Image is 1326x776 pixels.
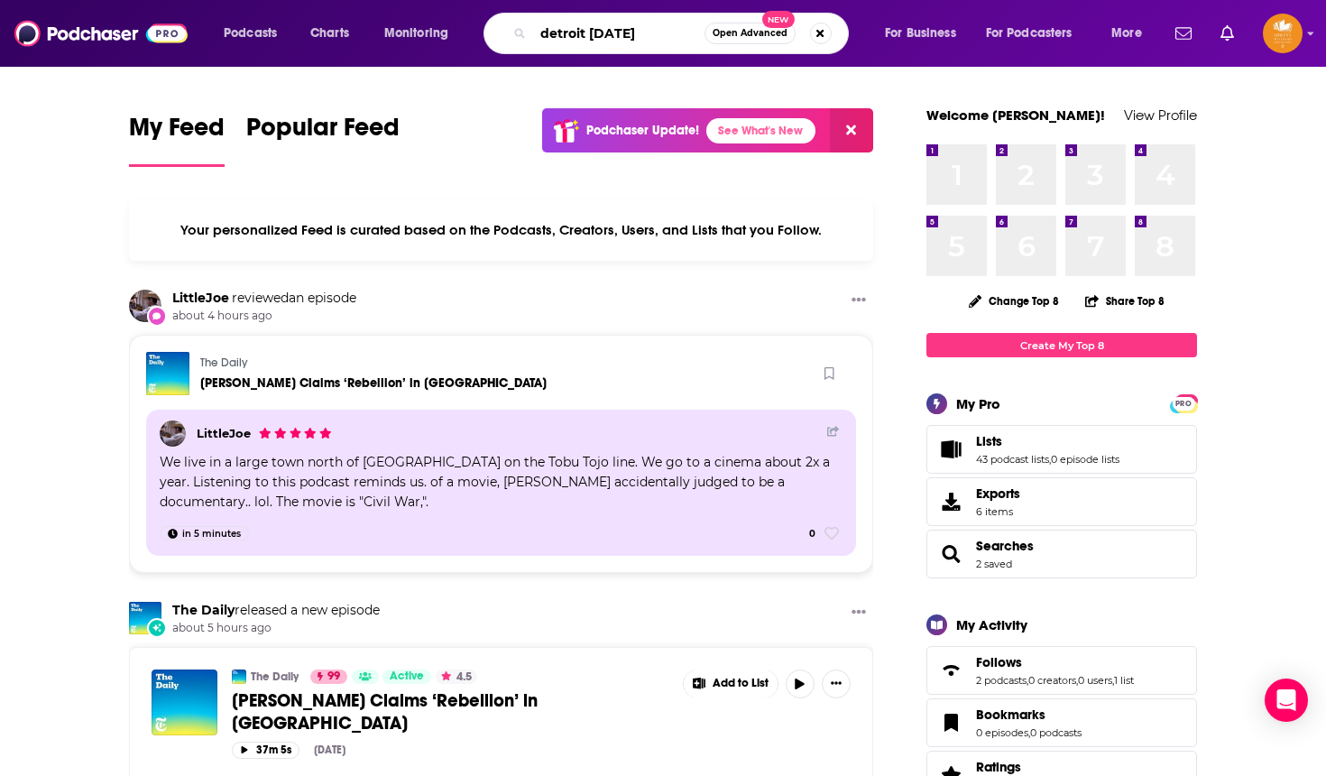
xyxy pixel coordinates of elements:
[160,526,249,540] a: in 5 minutes
[146,352,189,395] img: Trump Claims ‘Rebellion’ in American Cities
[933,658,969,683] a: Follows
[684,670,778,698] button: Show More Button
[933,489,969,514] span: Exports
[976,485,1020,502] span: Exports
[310,670,347,684] a: 99
[762,11,795,28] span: New
[713,29,787,38] span: Open Advanced
[822,670,851,698] button: Show More Button
[956,395,1000,412] div: My Pro
[976,558,1012,570] a: 2 saved
[926,646,1197,695] span: Follows
[1049,453,1051,466] span: ,
[809,526,815,542] span: 0
[1168,18,1199,49] a: Show notifications dropdown
[436,670,477,684] button: 4.5
[827,425,840,439] a: Share Button
[933,541,969,567] a: Searches
[251,670,299,684] a: The Daily
[976,707,1082,723] a: Bookmarks
[976,759,1021,775] span: Ratings
[958,290,1070,312] button: Change Top 8
[533,19,704,48] input: Search podcasts, credits, & more...
[200,375,547,391] a: Trump Claims ‘Rebellion’ in American Cities
[926,530,1197,578] span: Searches
[926,477,1197,526] a: Exports
[1173,396,1194,410] a: PRO
[976,759,1082,775] a: Ratings
[172,621,380,636] span: about 5 hours ago
[172,290,229,306] a: LittleJoe
[147,618,167,638] div: New Episode
[1173,397,1194,411] span: PRO
[976,726,1028,739] a: 0 episodes
[976,433,1002,449] span: Lists
[129,112,225,153] span: My Feed
[160,420,186,447] img: LittleJoe
[232,290,289,306] span: reviewed
[956,616,1027,633] div: My Activity
[232,742,299,759] button: 37m 5s
[14,16,188,51] img: Podchaser - Follow, Share and Rate Podcasts
[1263,14,1303,53] button: Show profile menu
[926,333,1197,357] a: Create My Top 8
[926,106,1105,124] a: Welcome [PERSON_NAME]!
[933,437,969,462] a: Lists
[1076,674,1078,687] span: ,
[232,689,538,734] span: [PERSON_NAME] Claims ‘Rebellion’ in [GEOGRAPHIC_DATA]
[1078,674,1112,687] a: 0 users
[1028,726,1030,739] span: ,
[974,19,1099,48] button: open menu
[1027,674,1028,687] span: ,
[232,670,246,684] img: The Daily
[976,654,1134,670] a: Follows
[152,670,217,735] img: Trump Claims ‘Rebellion’ in American Cities
[885,21,956,46] span: For Business
[211,19,300,48] button: open menu
[129,290,161,322] img: LittleJoe
[299,19,360,48] a: Charts
[172,309,356,324] span: about 4 hours ago
[706,118,815,143] a: See What's New
[197,426,251,440] a: LittleJoe
[844,290,873,312] button: Show More Button
[390,668,424,686] span: Active
[713,677,769,690] span: Add to List
[160,452,845,512] div: We live in a large town north of [GEOGRAPHIC_DATA] on the Tobu Tojo line. We go to a cinema about...
[172,602,235,618] a: The Daily
[172,602,380,619] h3: released a new episode
[1112,674,1114,687] span: ,
[129,199,873,261] div: Your personalized Feed is curated based on the Podcasts, Creators, Users, and Lists that you Follow.
[246,112,400,153] span: Popular Feed
[224,21,277,46] span: Podcasts
[976,453,1049,466] a: 43 podcast lists
[926,698,1197,747] span: Bookmarks
[1263,14,1303,53] img: User Profile
[382,670,431,684] a: Active
[1051,453,1119,466] a: 0 episode lists
[246,112,400,167] a: Popular Feed
[200,356,247,370] a: The Daily
[129,112,225,167] a: My Feed
[147,306,167,326] div: New Review
[384,21,448,46] span: Monitoring
[976,433,1119,449] a: Lists
[1099,19,1165,48] button: open menu
[310,21,349,46] span: Charts
[1084,283,1165,319] button: Share Top 8
[976,505,1020,518] span: 6 items
[976,538,1034,554] a: Searches
[1213,18,1241,49] a: Show notifications dropdown
[129,602,161,634] img: The Daily
[1265,679,1308,722] div: Open Intercom Messenger
[501,13,866,54] div: Search podcasts, credits, & more...
[872,19,979,48] button: open menu
[844,602,873,624] button: Show More Button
